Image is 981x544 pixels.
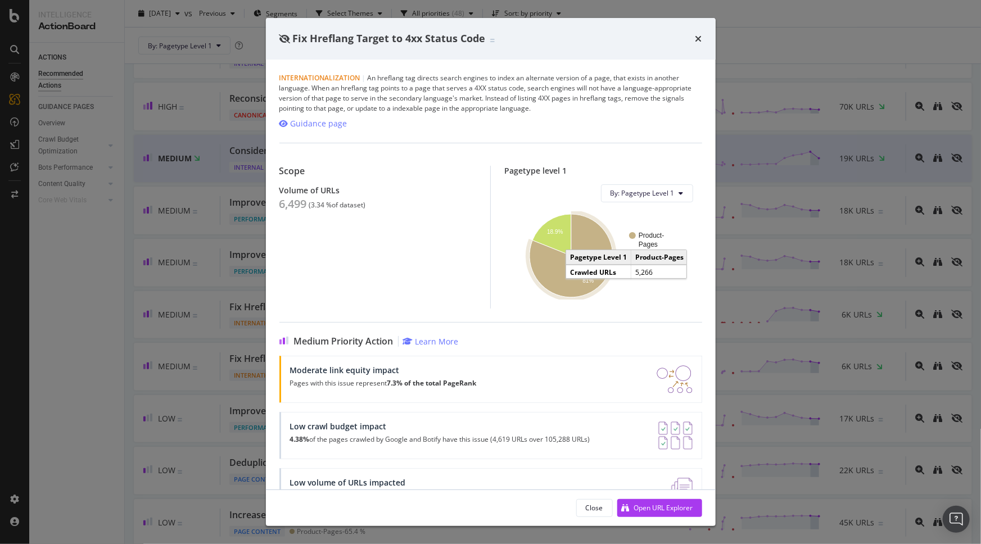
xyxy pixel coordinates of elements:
div: Low volume of URLs impacted [290,478,479,487]
text: Other [639,271,655,279]
strong: 4.38% [290,434,310,444]
img: Equal [490,39,495,42]
div: Scope [279,166,477,176]
text: Product- [639,232,664,239]
strong: 7.3% of the total PageRank [387,378,477,388]
text: Category- [639,251,668,259]
div: Moderate link equity impact [290,365,477,375]
span: Fix Hreflang Target to 4xx Status Code [293,31,486,45]
div: Guidance page [291,118,347,129]
svg: A chart. [513,211,689,300]
button: By: Pagetype Level 1 [601,184,693,202]
text: Pages [639,260,658,268]
a: Guidance page [279,118,347,129]
text: Pages [639,241,658,248]
p: Pages with this issue represent [290,379,477,387]
a: Learn More [403,336,459,347]
div: Learn More [415,336,459,347]
div: Close [586,503,603,513]
img: DDxVyA23.png [657,365,692,393]
div: Open Intercom Messenger [943,506,970,533]
span: Internationalization [279,73,360,83]
span: By: Pagetype Level 1 [611,188,675,198]
img: AY0oso9MOvYAAAAASUVORK5CYII= [658,421,693,450]
div: eye-slash [279,34,291,43]
text: 18.9% [547,229,563,235]
div: Low crawl budget impact [290,421,590,431]
div: 6,499 [279,197,307,211]
span: | [362,73,366,83]
text: 81% [582,278,594,284]
div: ( 3.34 % of dataset ) [309,201,366,209]
div: times [695,31,702,46]
div: Open URL Explorer [634,503,693,513]
span: Medium Priority Action [294,336,394,347]
button: Open URL Explorer [617,499,702,517]
div: Pagetype level 1 [504,166,702,175]
div: modal [266,18,716,526]
p: of the pages crawled by Google and Botify have this issue (4,619 URLs over 105,288 URLs) [290,436,590,443]
button: Close [576,499,613,517]
img: e5DMFwAAAABJRU5ErkJggg== [671,478,692,506]
div: An hreflang tag directs search engines to index an alternate version of a page, that exists in an... [279,73,702,114]
div: Volume of URLs [279,185,477,195]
